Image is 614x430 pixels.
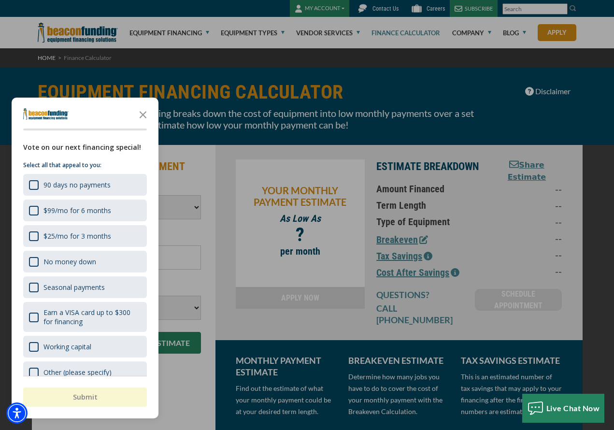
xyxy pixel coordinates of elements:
[546,403,600,413] span: Live Chat Now
[23,200,147,221] div: $99/mo for 6 months
[23,251,147,272] div: No money down
[23,276,147,298] div: Seasonal payments
[23,160,147,170] p: Select all that appeal to you:
[43,368,112,377] div: Other (please specify)
[23,142,147,153] div: Vote on our next financing special!
[23,336,147,358] div: Working capital
[522,394,605,423] button: Live Chat Now
[43,342,91,351] div: Working capital
[23,302,147,332] div: Earn a VISA card up to $300 for financing
[23,361,147,383] div: Other (please specify)
[43,308,141,326] div: Earn a VISA card up to $300 for financing
[43,257,96,266] div: No money down
[43,180,111,189] div: 90 days no payments
[133,104,153,124] button: Close the survey
[23,174,147,196] div: 90 days no payments
[6,402,28,424] div: Accessibility Menu
[43,206,111,215] div: $99/mo for 6 months
[43,283,105,292] div: Seasonal payments
[23,225,147,247] div: $25/mo for 3 months
[43,231,111,241] div: $25/mo for 3 months
[23,387,147,407] button: Submit
[12,98,158,418] div: Survey
[23,108,69,120] img: Company logo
